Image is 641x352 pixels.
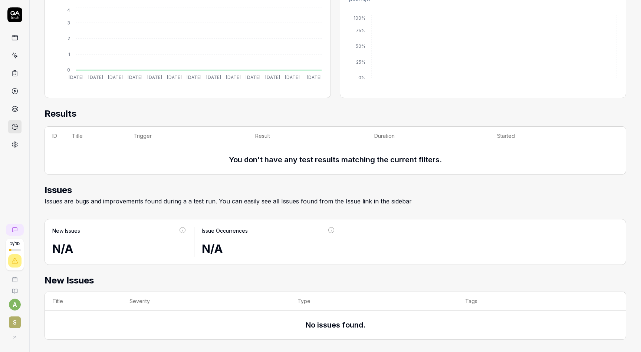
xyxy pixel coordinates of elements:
h3: You don't have any test results matching the current filters. [229,154,442,165]
th: Tags [458,292,626,311]
tspan: [DATE] [147,74,162,80]
th: Title [65,127,126,145]
div: N/A [52,240,187,257]
tspan: [DATE] [69,74,83,80]
div: N/A [202,240,336,257]
a: New conversation [6,224,24,236]
div: New Issues [52,227,80,235]
tspan: 4 [67,7,70,13]
tspan: [DATE] [246,74,260,80]
tspan: [DATE] [285,74,300,80]
h3: No issues found. [306,319,365,331]
th: Trigger [126,127,247,145]
tspan: 0% [358,75,365,80]
tspan: 1 [68,52,70,57]
tspan: [DATE] [128,74,142,80]
div: Issue Occurrences [202,227,248,235]
tspan: 25% [356,59,365,65]
tspan: [DATE] [307,74,322,80]
span: S [9,316,21,328]
tspan: [DATE] [88,74,103,80]
th: Severity [122,292,290,311]
th: Result [248,127,367,145]
a: Book a call with us [3,270,26,282]
th: Title [45,292,122,311]
button: S [3,311,26,330]
tspan: 3 [67,20,70,26]
tspan: 100% [354,15,365,21]
span: 2 / 10 [10,242,20,246]
th: Type [290,292,458,311]
div: Issues are bugs and improvements found during a a test run. You can easily see all Issues found f... [45,197,626,206]
tspan: [DATE] [265,74,280,80]
tspan: 0 [67,67,70,73]
tspan: 75% [356,28,365,33]
tspan: [DATE] [226,74,241,80]
tspan: [DATE] [167,74,182,80]
tspan: [DATE] [206,74,221,80]
th: ID [45,127,65,145]
tspan: 2 [68,36,70,41]
tspan: 50% [356,43,365,49]
tspan: [DATE] [108,74,123,80]
h2: Results [45,107,626,126]
th: Started [490,127,611,145]
th: Duration [367,127,490,145]
tspan: [DATE] [187,74,201,80]
button: a [9,299,21,311]
a: Documentation [3,282,26,294]
h2: New Issues [45,274,626,287]
h2: Issues [45,183,626,197]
